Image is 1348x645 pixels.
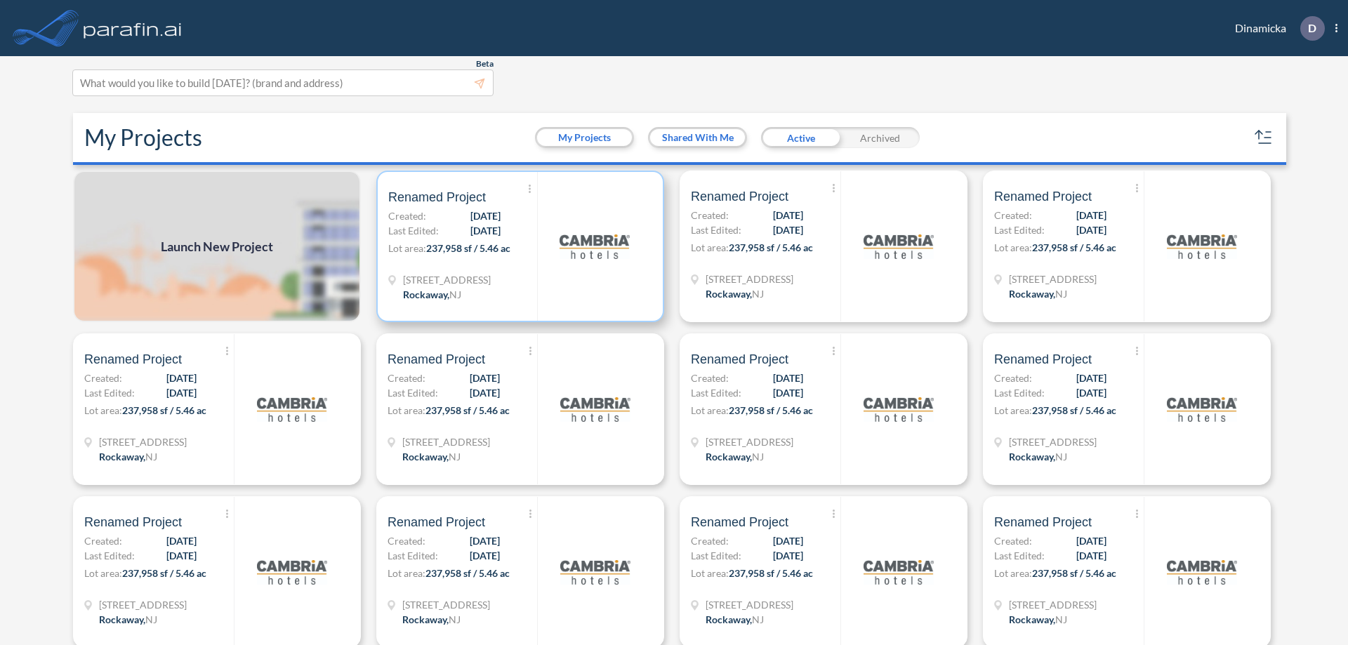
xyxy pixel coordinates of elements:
[1076,385,1106,400] span: [DATE]
[426,242,510,254] span: 237,958 sf / 5.46 ac
[1076,371,1106,385] span: [DATE]
[388,533,425,548] span: Created:
[122,567,206,579] span: 237,958 sf / 5.46 ac
[1032,404,1116,416] span: 237,958 sf / 5.46 ac
[706,613,752,625] span: Rockaway ,
[402,597,490,612] span: 321 Mt Hope Ave
[145,451,157,463] span: NJ
[166,548,197,563] span: [DATE]
[994,208,1032,222] span: Created:
[691,514,788,531] span: Renamed Project
[73,171,361,322] img: add
[449,288,461,300] span: NJ
[84,124,202,151] h2: My Projects
[864,374,934,444] img: logo
[706,272,793,286] span: 321 Mt Hope Ave
[729,241,813,253] span: 237,958 sf / 5.46 ac
[388,351,485,368] span: Renamed Project
[388,385,438,400] span: Last Edited:
[1308,22,1316,34] p: D
[691,241,729,253] span: Lot area:
[1167,537,1237,607] img: logo
[691,371,729,385] span: Created:
[402,449,461,464] div: Rockaway, NJ
[1009,451,1055,463] span: Rockaway ,
[773,548,803,563] span: [DATE]
[1009,613,1055,625] span: Rockaway ,
[388,567,425,579] span: Lot area:
[1009,286,1067,301] div: Rockaway, NJ
[560,211,630,281] img: logo
[402,613,449,625] span: Rockaway ,
[403,288,449,300] span: Rockaway ,
[1032,567,1116,579] span: 237,958 sf / 5.46 ac
[84,385,135,400] span: Last Edited:
[425,404,510,416] span: 237,958 sf / 5.46 ac
[1055,451,1067,463] span: NJ
[1214,16,1337,41] div: Dinamicka
[706,434,793,449] span: 321 Mt Hope Ave
[1076,222,1106,237] span: [DATE]
[994,188,1092,205] span: Renamed Project
[691,222,741,237] span: Last Edited:
[257,537,327,607] img: logo
[1009,434,1097,449] span: 321 Mt Hope Ave
[388,371,425,385] span: Created:
[402,434,490,449] span: 321 Mt Hope Ave
[470,371,500,385] span: [DATE]
[994,241,1032,253] span: Lot area:
[84,514,182,531] span: Renamed Project
[1167,374,1237,444] img: logo
[1055,288,1067,300] span: NJ
[99,613,145,625] span: Rockaway ,
[691,567,729,579] span: Lot area:
[994,533,1032,548] span: Created:
[81,14,185,42] img: logo
[1253,126,1275,149] button: sort
[1009,449,1067,464] div: Rockaway, NJ
[773,371,803,385] span: [DATE]
[773,385,803,400] span: [DATE]
[388,548,438,563] span: Last Edited:
[161,237,273,256] span: Launch New Project
[1009,272,1097,286] span: 321 Mt Hope Ave
[99,612,157,627] div: Rockaway, NJ
[773,533,803,548] span: [DATE]
[994,351,1092,368] span: Renamed Project
[994,222,1045,237] span: Last Edited:
[994,567,1032,579] span: Lot area:
[864,211,934,281] img: logo
[994,548,1045,563] span: Last Edited:
[560,374,630,444] img: logo
[84,548,135,563] span: Last Edited:
[388,208,426,223] span: Created:
[403,287,461,302] div: Rockaway, NJ
[449,451,461,463] span: NJ
[1009,612,1067,627] div: Rockaway, NJ
[994,371,1032,385] span: Created:
[706,612,764,627] div: Rockaway, NJ
[1076,548,1106,563] span: [DATE]
[1009,597,1097,612] span: 321 Mt Hope Ave
[84,371,122,385] span: Created:
[537,129,632,146] button: My Projects
[388,223,439,238] span: Last Edited:
[729,404,813,416] span: 237,958 sf / 5.46 ac
[84,404,122,416] span: Lot area:
[470,548,500,563] span: [DATE]
[449,613,461,625] span: NJ
[166,385,197,400] span: [DATE]
[691,533,729,548] span: Created:
[994,514,1092,531] span: Renamed Project
[994,404,1032,416] span: Lot area:
[99,451,145,463] span: Rockaway ,
[752,451,764,463] span: NJ
[388,189,486,206] span: Renamed Project
[470,208,501,223] span: [DATE]
[425,567,510,579] span: 237,958 sf / 5.46 ac
[761,127,840,148] div: Active
[257,374,327,444] img: logo
[691,385,741,400] span: Last Edited:
[729,567,813,579] span: 237,958 sf / 5.46 ac
[388,514,485,531] span: Renamed Project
